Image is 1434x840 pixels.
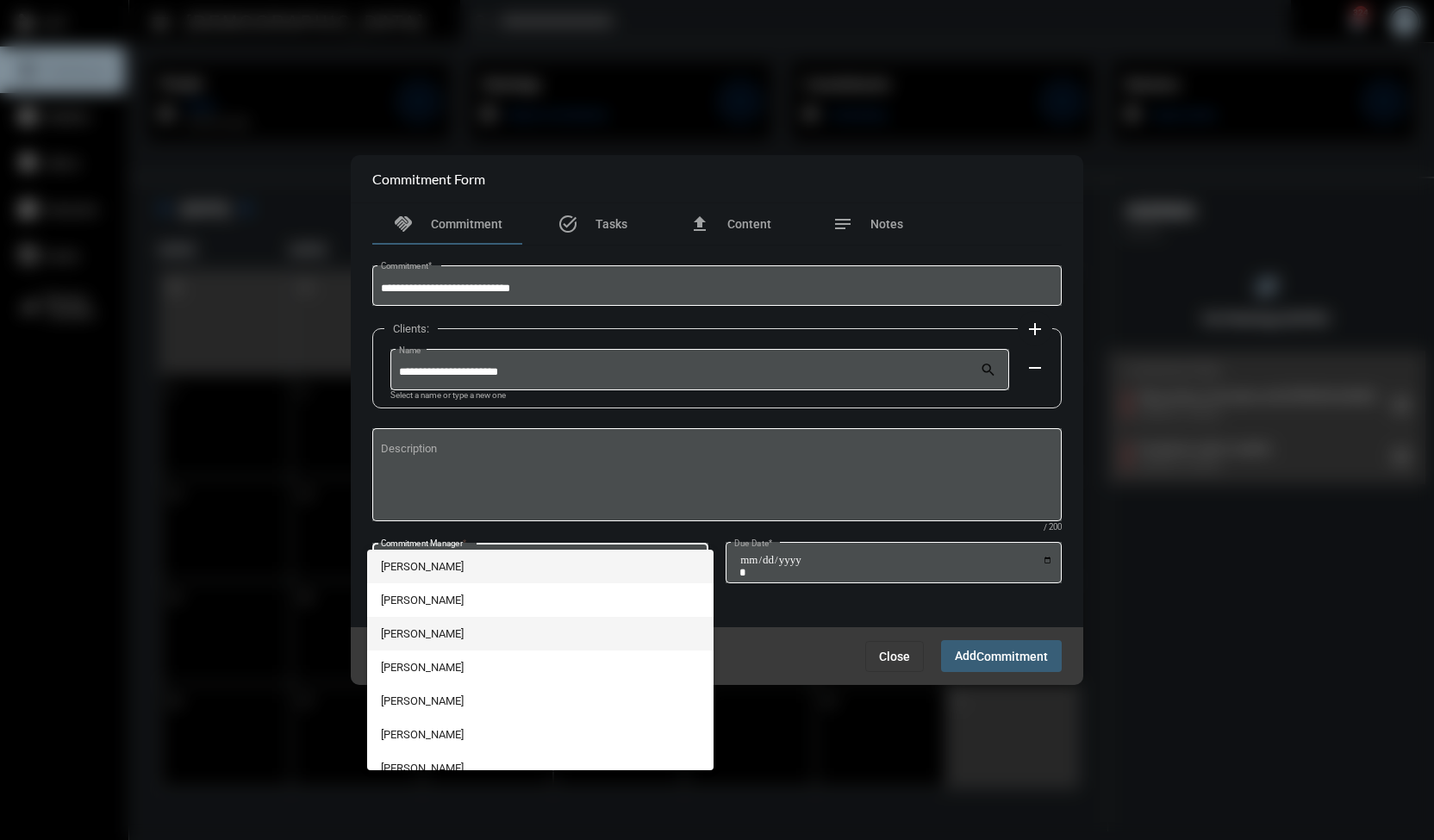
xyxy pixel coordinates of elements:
span: [PERSON_NAME] [381,718,701,751]
span: [PERSON_NAME] [381,650,701,684]
span: [PERSON_NAME] [381,550,701,583]
span: [PERSON_NAME] [381,617,701,650]
span: [PERSON_NAME] [381,751,701,785]
span: [PERSON_NAME] [381,583,701,617]
span: [PERSON_NAME] [381,684,701,718]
